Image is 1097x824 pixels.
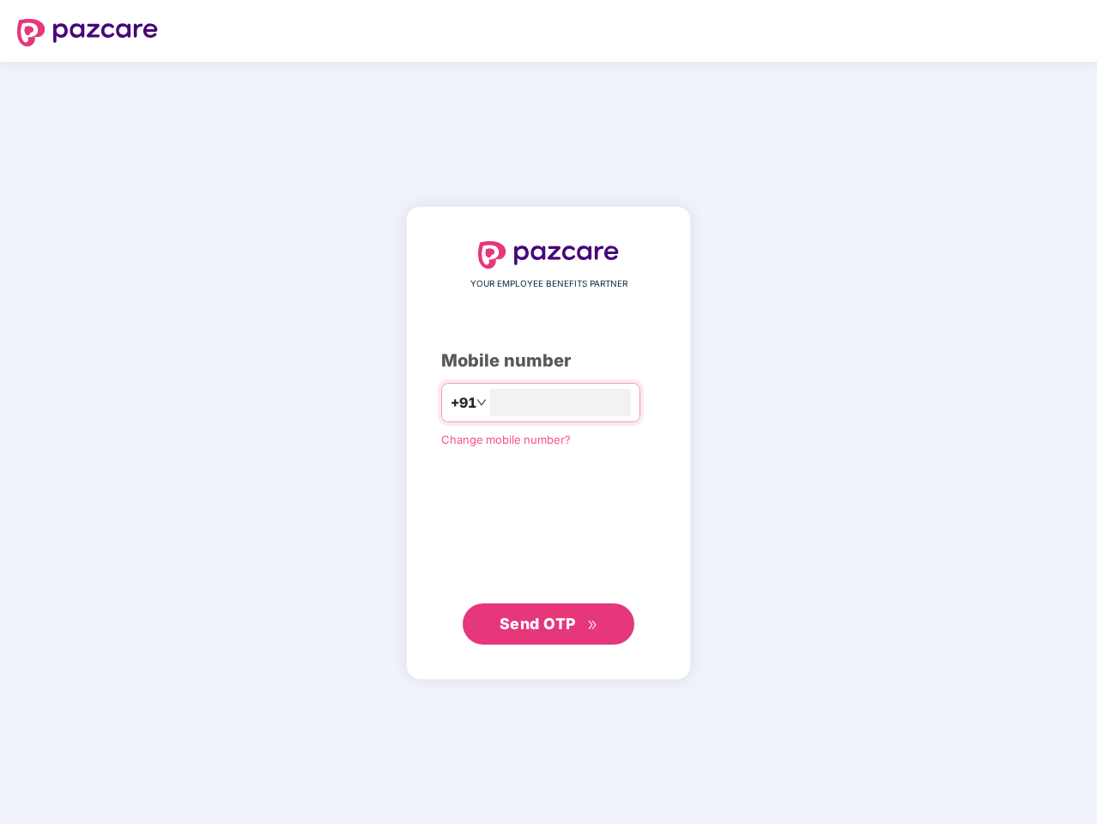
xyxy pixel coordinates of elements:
[451,392,476,414] span: +91
[441,348,656,374] div: Mobile number
[17,19,158,46] img: logo
[470,277,627,291] span: YOUR EMPLOYEE BENEFITS PARTNER
[463,603,634,645] button: Send OTPdouble-right
[476,397,487,408] span: down
[478,241,619,269] img: logo
[587,620,598,631] span: double-right
[500,615,576,633] span: Send OTP
[441,433,571,446] a: Change mobile number?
